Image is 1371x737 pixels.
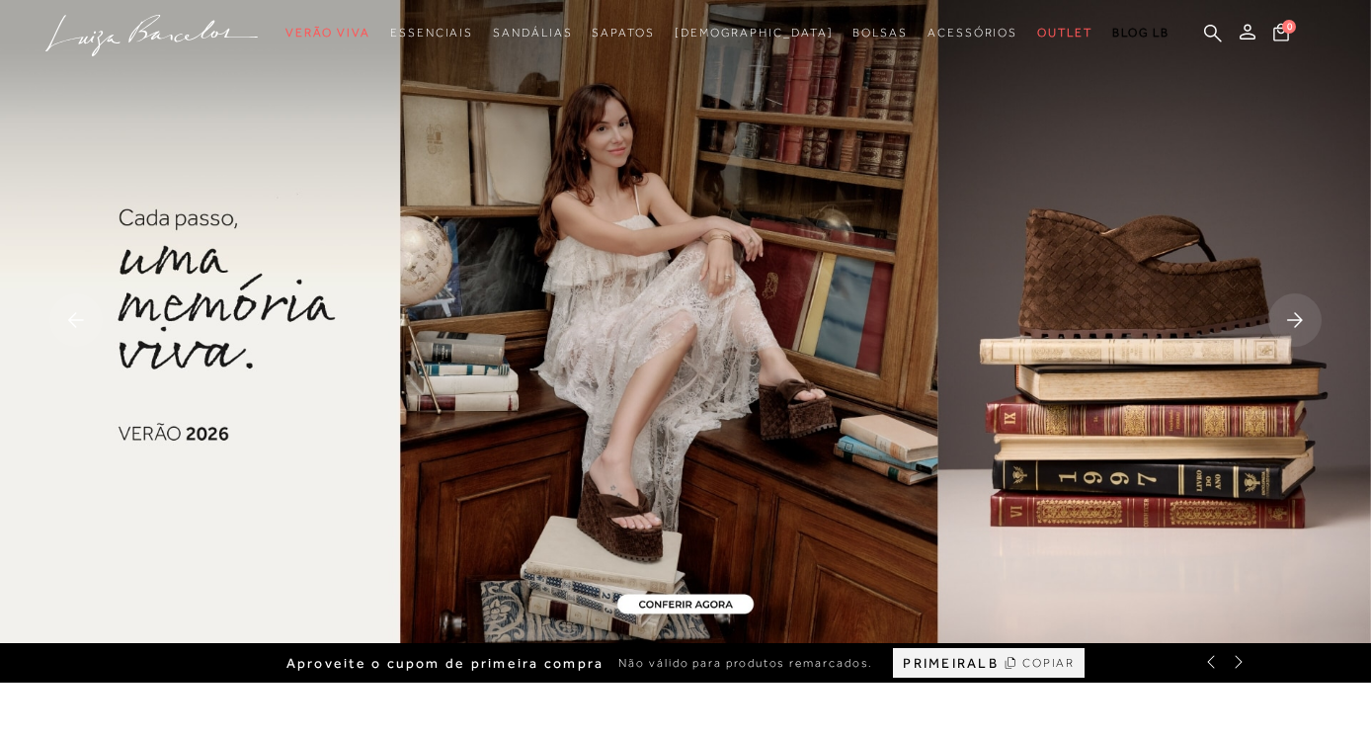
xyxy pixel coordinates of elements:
a: categoryNavScreenReaderText [852,15,908,51]
a: categoryNavScreenReaderText [493,15,572,51]
a: BLOG LB [1112,15,1169,51]
span: Sandálias [493,26,572,40]
span: Não válido para produtos remarcados. [618,655,873,672]
a: categoryNavScreenReaderText [285,15,370,51]
span: Outlet [1037,26,1092,40]
span: Verão Viva [285,26,370,40]
span: Bolsas [852,26,908,40]
button: 0 [1267,22,1295,48]
span: [DEMOGRAPHIC_DATA] [675,26,834,40]
span: 0 [1282,20,1296,34]
a: noSubCategoriesText [675,15,834,51]
span: Aproveite o cupom de primeira compra [286,655,605,672]
span: COPIAR [1022,654,1076,673]
span: BLOG LB [1112,26,1169,40]
span: Acessórios [927,26,1017,40]
a: categoryNavScreenReaderText [592,15,654,51]
span: PRIMEIRALB [903,655,998,672]
span: Sapatos [592,26,654,40]
a: categoryNavScreenReaderText [1037,15,1092,51]
span: Essenciais [390,26,473,40]
a: categoryNavScreenReaderText [390,15,473,51]
a: categoryNavScreenReaderText [927,15,1017,51]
